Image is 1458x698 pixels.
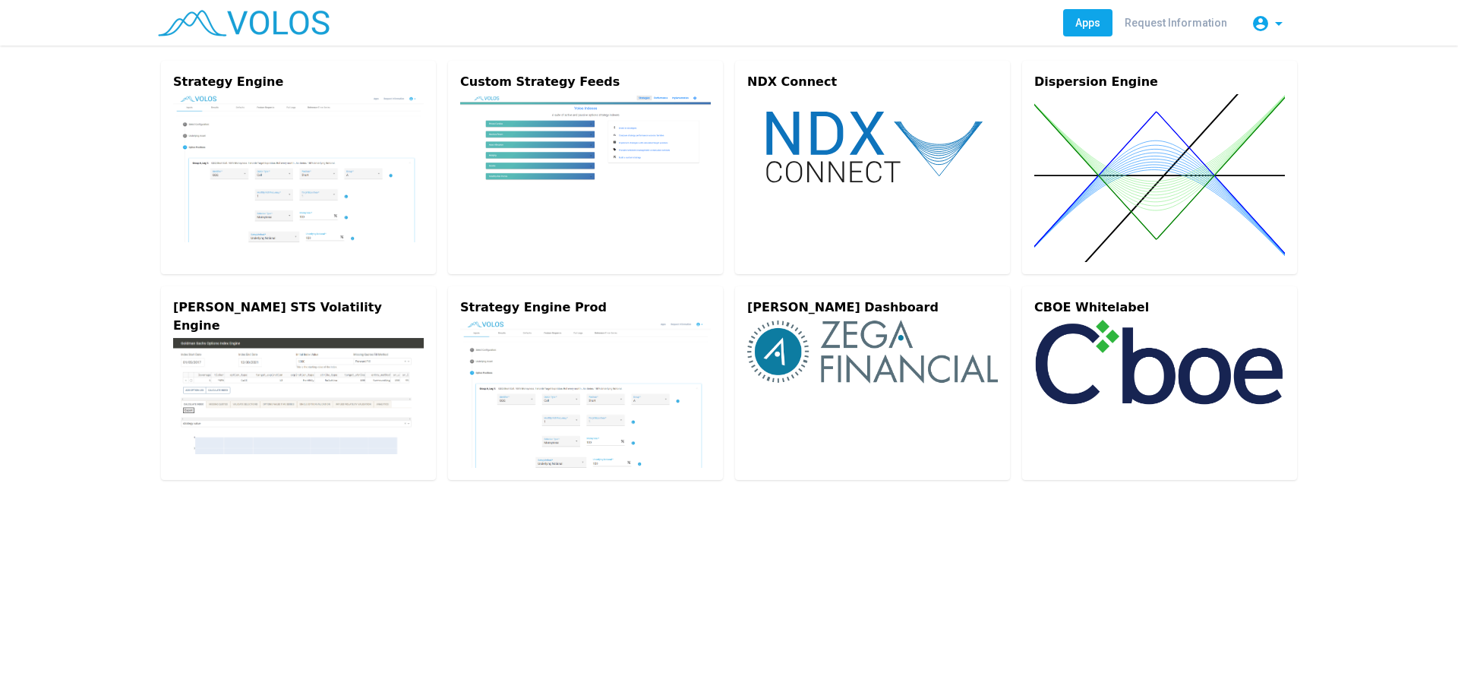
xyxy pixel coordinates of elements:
img: custom.png [460,94,711,213]
div: Dispersion Engine [1034,73,1285,91]
div: Custom Strategy Feeds [460,73,711,91]
img: dispersion.svg [1034,94,1285,262]
img: ndx-connect.svg [747,94,998,198]
img: cboe-logo.png [1034,320,1285,405]
div: [PERSON_NAME] STS Volatility Engine [173,298,424,335]
div: CBOE Whitelabel [1034,298,1285,317]
div: NDX Connect [747,73,998,91]
div: [PERSON_NAME] Dashboard [747,298,998,317]
div: Strategy Engine [173,73,424,91]
img: strategy-engine.png [173,94,424,242]
a: Request Information [1112,9,1239,36]
img: strategy-engine.png [460,320,711,468]
img: gs-engine.png [173,338,424,454]
mat-icon: arrow_drop_down [1270,14,1288,33]
div: Strategy Engine Prod [460,298,711,317]
img: zega-logo.png [747,320,998,384]
mat-icon: account_circle [1251,14,1270,33]
span: Apps [1075,17,1100,29]
span: Request Information [1125,17,1227,29]
a: Apps [1063,9,1112,36]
